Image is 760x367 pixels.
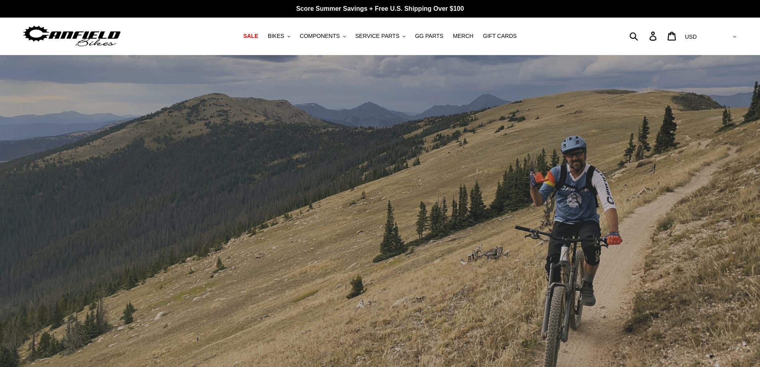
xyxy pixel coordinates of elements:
[479,31,521,42] a: GIFT CARDS
[355,33,399,40] span: SERVICE PARTS
[351,31,409,42] button: SERVICE PARTS
[449,31,477,42] a: MERCH
[296,31,350,42] button: COMPONENTS
[411,31,447,42] a: GG PARTS
[22,24,122,49] img: Canfield Bikes
[453,33,473,40] span: MERCH
[483,33,517,40] span: GIFT CARDS
[415,33,443,40] span: GG PARTS
[243,33,258,40] span: SALE
[268,33,284,40] span: BIKES
[300,33,340,40] span: COMPONENTS
[634,27,654,45] input: Search
[239,31,262,42] a: SALE
[264,31,294,42] button: BIKES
